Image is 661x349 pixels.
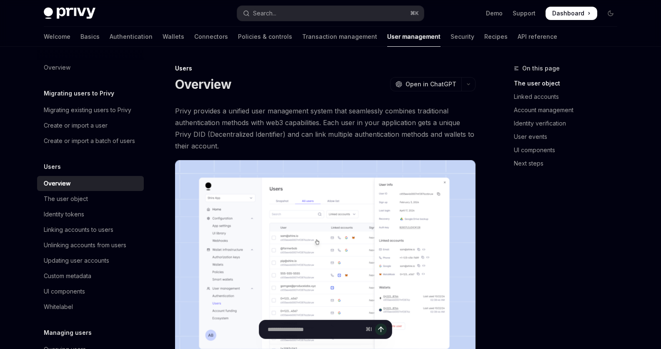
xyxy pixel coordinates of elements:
[552,9,584,18] span: Dashboard
[514,117,624,130] a: Identity verification
[44,121,108,131] div: Create or import a user
[375,324,387,335] button: Send message
[387,27,441,47] a: User management
[44,63,70,73] div: Overview
[514,103,624,117] a: Account management
[514,157,624,170] a: Next steps
[37,284,144,299] a: UI components
[44,194,88,204] div: The user object
[514,77,624,90] a: The user object
[37,222,144,237] a: Linking accounts to users
[44,27,70,47] a: Welcome
[37,118,144,133] a: Create or import a user
[514,130,624,143] a: User events
[37,60,144,75] a: Overview
[410,10,419,17] span: ⌘ K
[406,80,456,88] span: Open in ChatGPT
[484,27,508,47] a: Recipes
[175,77,231,92] h1: Overview
[44,256,109,266] div: Updating user accounts
[44,240,126,250] div: Unlinking accounts from users
[604,7,617,20] button: Toggle dark mode
[44,225,113,235] div: Linking accounts to users
[238,27,292,47] a: Policies & controls
[44,178,70,188] div: Overview
[302,27,377,47] a: Transaction management
[451,27,474,47] a: Security
[44,162,61,172] h5: Users
[546,7,597,20] a: Dashboard
[44,209,84,219] div: Identity tokens
[44,328,92,338] h5: Managing users
[175,105,476,152] span: Privy provides a unified user management system that seamlessly combines traditional authenticati...
[514,90,624,103] a: Linked accounts
[163,27,184,47] a: Wallets
[237,6,424,21] button: Open search
[44,105,131,115] div: Migrating existing users to Privy
[486,9,503,18] a: Demo
[268,320,362,339] input: Ask a question...
[37,133,144,148] a: Create or import a batch of users
[110,27,153,47] a: Authentication
[37,191,144,206] a: The user object
[175,64,476,73] div: Users
[44,88,114,98] h5: Migrating users to Privy
[44,271,91,281] div: Custom metadata
[514,143,624,157] a: UI components
[390,77,461,91] button: Open in ChatGPT
[253,8,276,18] div: Search...
[37,103,144,118] a: Migrating existing users to Privy
[44,286,85,296] div: UI components
[37,238,144,253] a: Unlinking accounts from users
[513,9,536,18] a: Support
[194,27,228,47] a: Connectors
[37,253,144,268] a: Updating user accounts
[37,207,144,222] a: Identity tokens
[37,176,144,191] a: Overview
[37,299,144,314] a: Whitelabel
[37,269,144,284] a: Custom metadata
[522,63,560,73] span: On this page
[44,8,95,19] img: dark logo
[44,302,73,312] div: Whitelabel
[518,27,557,47] a: API reference
[44,136,135,146] div: Create or import a batch of users
[80,27,100,47] a: Basics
